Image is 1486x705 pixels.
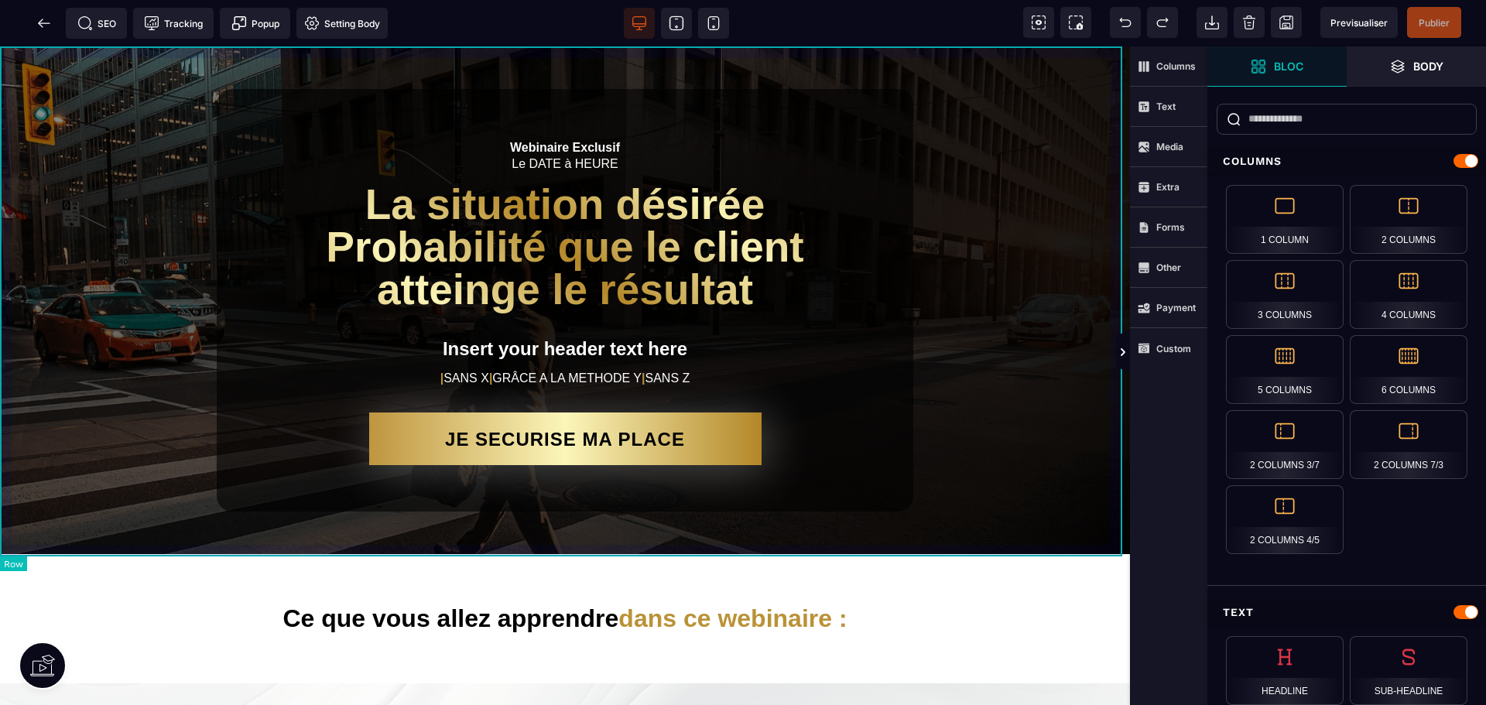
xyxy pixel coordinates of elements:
[1156,262,1181,273] strong: Other
[1156,221,1185,233] strong: Forms
[642,325,645,338] b: |
[440,325,443,338] b: |
[1274,60,1303,72] strong: Bloc
[1207,147,1486,176] div: Columns
[1350,410,1467,479] div: 2 Columns 7/3
[369,366,762,419] button: JE SECURISE MA PLACE
[263,284,867,321] h2: Insert your header text here
[510,94,620,108] b: Webinaire Exclusif
[263,321,867,343] text: SANS X GRÂCE A LA METHODE Y SANS Z
[1156,60,1196,72] strong: Columns
[1023,7,1054,38] span: View components
[1226,410,1344,479] div: 2 Columns 3/7
[1350,260,1467,329] div: 4 Columns
[1413,60,1443,72] strong: Body
[1350,335,1467,404] div: 6 Columns
[1060,7,1091,38] span: Screenshot
[144,15,203,31] span: Tracking
[1330,17,1388,29] span: Previsualiser
[231,15,279,31] span: Popup
[1156,101,1176,112] strong: Text
[1419,17,1450,29] span: Publier
[12,550,1118,594] h1: Ce que vous allez apprendre
[1156,302,1196,313] strong: Payment
[1350,636,1467,705] div: Sub-Headline
[1226,485,1344,554] div: 2 Columns 4/5
[1156,181,1180,193] strong: Extra
[1226,185,1344,254] div: 1 Column
[1226,335,1344,404] div: 5 Columns
[1226,636,1344,705] div: Headline
[1320,7,1398,38] span: Preview
[304,15,380,31] span: Setting Body
[1347,46,1486,87] span: Open Layer Manager
[1156,141,1183,152] strong: Media
[263,129,867,272] h1: La situation désirée Probabilité que le client atteinge le résultat
[263,89,867,129] text: Le DATE à HEURE
[1350,185,1467,254] div: 2 Columns
[489,325,492,338] b: |
[1207,46,1347,87] span: Open Blocks
[1207,598,1486,627] div: Text
[618,558,847,586] span: dans ce webinaire :
[1156,343,1191,354] strong: Custom
[77,15,116,31] span: SEO
[1226,260,1344,329] div: 3 Columns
